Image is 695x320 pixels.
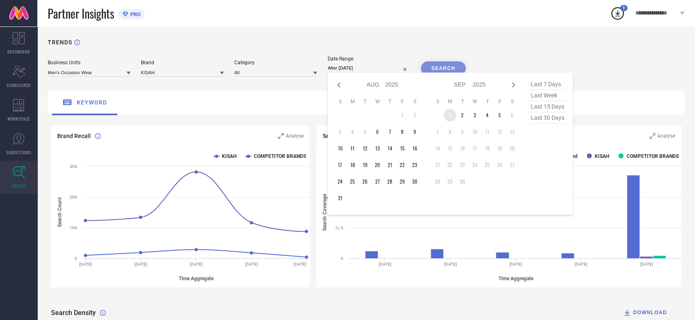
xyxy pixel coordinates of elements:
td: Sun Sep 14 2025 [431,142,444,155]
td: Mon Sep 15 2025 [444,142,456,155]
svg: Zoom [278,133,284,139]
span: last 30 days [529,112,566,124]
text: 20K [70,195,78,199]
div: DOWNLOAD [623,308,667,317]
td: Mon Aug 04 2025 [346,126,359,138]
input: Select date range [328,64,411,73]
td: Wed Aug 13 2025 [371,142,384,155]
td: Fri Aug 22 2025 [396,159,408,171]
text: [DATE] [79,262,92,267]
th: Tuesday [456,98,469,105]
td: Sun Sep 21 2025 [431,159,444,171]
div: Next month [508,80,518,90]
td: Fri Aug 01 2025 [396,109,408,121]
span: Search Density [51,309,96,317]
td: Sat Aug 09 2025 [408,126,421,138]
td: Wed Sep 17 2025 [469,142,481,155]
span: SUGGESTIONS [6,149,32,155]
td: Sat Sep 06 2025 [506,109,518,121]
th: Thursday [384,98,396,105]
div: Category [234,60,317,65]
td: Mon Sep 01 2025 [444,109,456,121]
span: last 7 days [529,79,566,90]
text: 0 [341,256,343,261]
text: [DATE] [190,262,203,267]
td: Wed Sep 03 2025 [469,109,481,121]
td: Tue Sep 30 2025 [456,175,469,188]
td: Thu Sep 25 2025 [481,159,493,171]
td: Fri Sep 26 2025 [493,159,506,171]
span: PRO [128,11,141,17]
td: Tue Sep 02 2025 [456,109,469,121]
div: Business Units [48,60,131,65]
td: Mon Aug 25 2025 [346,175,359,188]
td: Sun Aug 17 2025 [334,159,346,171]
span: TRENDS [12,183,26,189]
td: Thu Aug 21 2025 [384,159,396,171]
div: Open download list [610,6,625,21]
td: Sat Sep 20 2025 [506,142,518,155]
text: [DATE] [134,262,147,267]
span: keyword [77,99,107,106]
th: Wednesday [371,98,384,105]
text: [DATE] [444,262,457,267]
td: Fri Sep 05 2025 [493,109,506,121]
span: Analyse [286,133,304,139]
td: Wed Aug 06 2025 [371,126,384,138]
td: Tue Aug 05 2025 [359,126,371,138]
text: [DATE] [379,262,391,267]
text: [DATE] [509,262,522,267]
td: Mon Sep 29 2025 [444,175,456,188]
span: Analyse [657,133,675,139]
th: Thursday [481,98,493,105]
text: [DATE] [245,262,258,267]
text: 10K [70,225,78,230]
td: Mon Aug 11 2025 [346,142,359,155]
td: Fri Sep 19 2025 [493,142,506,155]
text: 0 [75,256,77,261]
span: last week [529,90,566,101]
td: Tue Aug 12 2025 [359,142,371,155]
span: Brand Recall [57,133,91,139]
th: Sunday [431,98,444,105]
text: 1L % [335,225,343,230]
td: Tue Aug 26 2025 [359,175,371,188]
div: Date Range [328,56,411,62]
td: Thu Aug 07 2025 [384,126,396,138]
td: Thu Aug 28 2025 [384,175,396,188]
td: Thu Sep 04 2025 [481,109,493,121]
span: Partner Insights [48,5,114,22]
td: Sat Aug 23 2025 [408,159,421,171]
text: [DATE] [575,262,588,267]
tspan: Search Count [57,197,63,227]
td: Sat Aug 02 2025 [408,109,421,121]
td: Wed Sep 24 2025 [469,159,481,171]
h1: TRENDS [48,39,72,46]
td: Mon Sep 22 2025 [444,159,456,171]
span: 1 [622,5,625,11]
text: KISAH [595,153,609,159]
div: Brand [141,60,224,65]
td: Thu Sep 11 2025 [481,126,493,138]
span: WORKSPACE [7,116,30,122]
svg: Zoom [649,133,655,139]
td: Tue Sep 23 2025 [456,159,469,171]
text: COMPETITOR BRANDS [626,153,678,159]
text: 30K [70,164,78,169]
td: Sat Aug 16 2025 [408,142,421,155]
tspan: Time Aggregate [179,275,214,281]
td: Wed Aug 27 2025 [371,175,384,188]
td: Sat Sep 13 2025 [506,126,518,138]
td: Sat Aug 30 2025 [408,175,421,188]
th: Monday [346,98,359,105]
tspan: Time Aggregate [498,275,534,281]
td: Fri Aug 15 2025 [396,142,408,155]
td: Sun Aug 31 2025 [334,192,346,204]
span: SCORECARDS [7,82,31,88]
div: Previous month [334,80,344,90]
th: Sunday [334,98,346,105]
th: Friday [396,98,408,105]
span: Search Coverage [323,133,367,139]
text: [DATE] [293,262,306,267]
span: DASHBOARD [7,48,30,55]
